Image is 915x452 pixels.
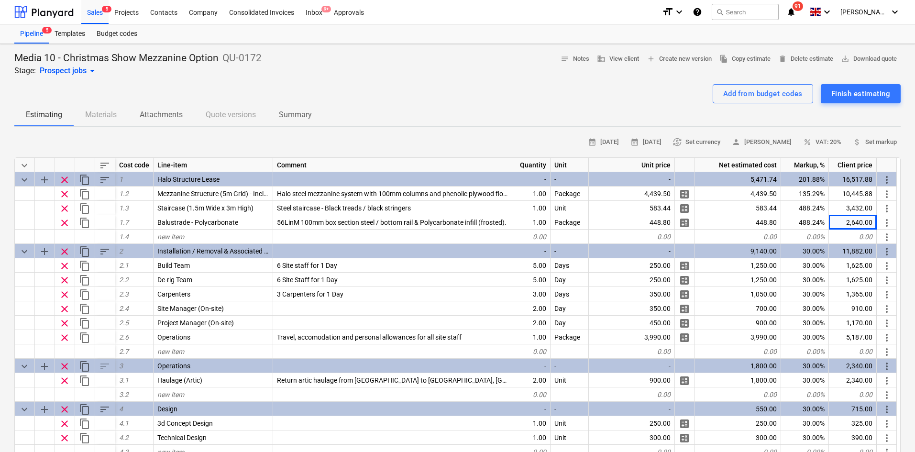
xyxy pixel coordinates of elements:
div: - [589,244,675,258]
p: Estimating [26,109,62,121]
span: Remove row [59,260,70,272]
span: Collapse category [19,246,30,257]
div: 0.00 [829,344,877,359]
div: - [589,402,675,416]
button: Finish estimating [821,84,901,103]
div: 16,517.88 [829,172,877,187]
span: 9+ [321,6,331,12]
button: Create new version [643,52,716,66]
button: Add from budget codes [713,84,813,103]
span: Duplicate category [79,361,90,372]
span: VAT: 20% [803,137,841,148]
div: 300.00 [695,430,781,445]
span: 2.6 [119,333,129,341]
div: 2,340.00 [829,373,877,387]
span: 5 [42,27,52,33]
span: More actions [881,232,893,243]
span: percent [803,138,812,146]
span: More actions [881,188,893,200]
span: Manage detailed breakdown for the row [679,318,690,329]
div: 1.00 [512,215,551,230]
span: search [716,8,724,16]
span: 6 Site Staff for 1 Day [277,276,338,284]
div: 0.00 [589,344,675,359]
span: More actions [881,203,893,214]
span: More actions [881,217,893,229]
span: Collapse all categories [19,160,30,171]
div: 30.00% [781,416,829,430]
span: Delete estimate [778,54,833,65]
span: Remove row [59,217,70,229]
span: Build Team [157,262,190,269]
div: Unit [551,430,589,445]
div: Unit [551,373,589,387]
a: Budget codes [91,24,143,44]
div: 1.00 [512,430,551,445]
div: 9,140.00 [695,244,781,258]
span: More actions [881,174,893,186]
span: Remove row [59,361,70,372]
span: Add sub category to row [39,404,50,415]
div: 5,187.00 [829,330,877,344]
div: 900.00 [589,373,675,387]
div: 135.29% [781,187,829,201]
button: View client [593,52,643,66]
div: 0.00 [695,387,781,402]
div: Line-item [154,158,273,172]
div: 2.00 [512,301,551,316]
span: 2.3 [119,290,129,298]
div: Pipeline [14,24,49,44]
span: Remove row [59,203,70,214]
div: 2.00 [512,316,551,330]
div: 3,432.00 [829,201,877,215]
div: Package [551,187,589,201]
span: save_alt [841,55,849,63]
span: Duplicate row [79,318,90,329]
span: 56LinM 100mm box section steel / bottom rail & Polycarbonate infill (frosted). [277,219,507,226]
button: Notes [557,52,593,66]
div: Day [551,301,589,316]
span: Site Manager (On-site) [157,305,224,312]
div: Day [551,273,589,287]
span: Operations [157,333,190,341]
span: Duplicate row [79,289,90,300]
button: Download quote [837,52,901,66]
div: 900.00 [695,316,781,330]
div: 448.80 [695,215,781,230]
span: Halo Structure Lease [157,176,220,183]
span: Sort rows within category [99,174,110,186]
div: 350.00 [589,301,675,316]
div: 1,625.00 [829,273,877,287]
span: Duplicate row [79,217,90,229]
div: Client price [829,158,877,172]
div: 10,445.88 [829,187,877,201]
span: 3 Carpenters for 1 Day [277,290,343,298]
div: - [551,172,589,187]
div: Unit [551,416,589,430]
span: Duplicate row [79,332,90,343]
span: Download quote [841,54,897,65]
span: View client [597,54,639,65]
div: Comment [273,158,512,172]
span: Manage detailed breakdown for the row [679,260,690,272]
div: Add from budget codes [723,88,803,100]
i: notifications [786,6,796,18]
div: 0.00 [512,387,551,402]
div: 5,471.74 [695,172,781,187]
span: attach_money [853,138,861,146]
span: Duplicate row [79,203,90,214]
div: 550.00 [695,402,781,416]
span: Installation / Removal & Associated Costs [157,247,281,255]
span: Duplicate category [79,404,90,415]
div: Net estimated cost [695,158,781,172]
span: Duplicate row [79,432,90,444]
span: Travel, accomodation and personal allowances for all site staff [277,333,462,341]
div: Unit [551,158,589,172]
span: person [732,138,740,146]
div: 448.80 [589,215,675,230]
div: Unit price [589,158,675,172]
div: 250.00 [589,416,675,430]
span: Sort rows within table [99,160,110,171]
div: 910.00 [829,301,877,316]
